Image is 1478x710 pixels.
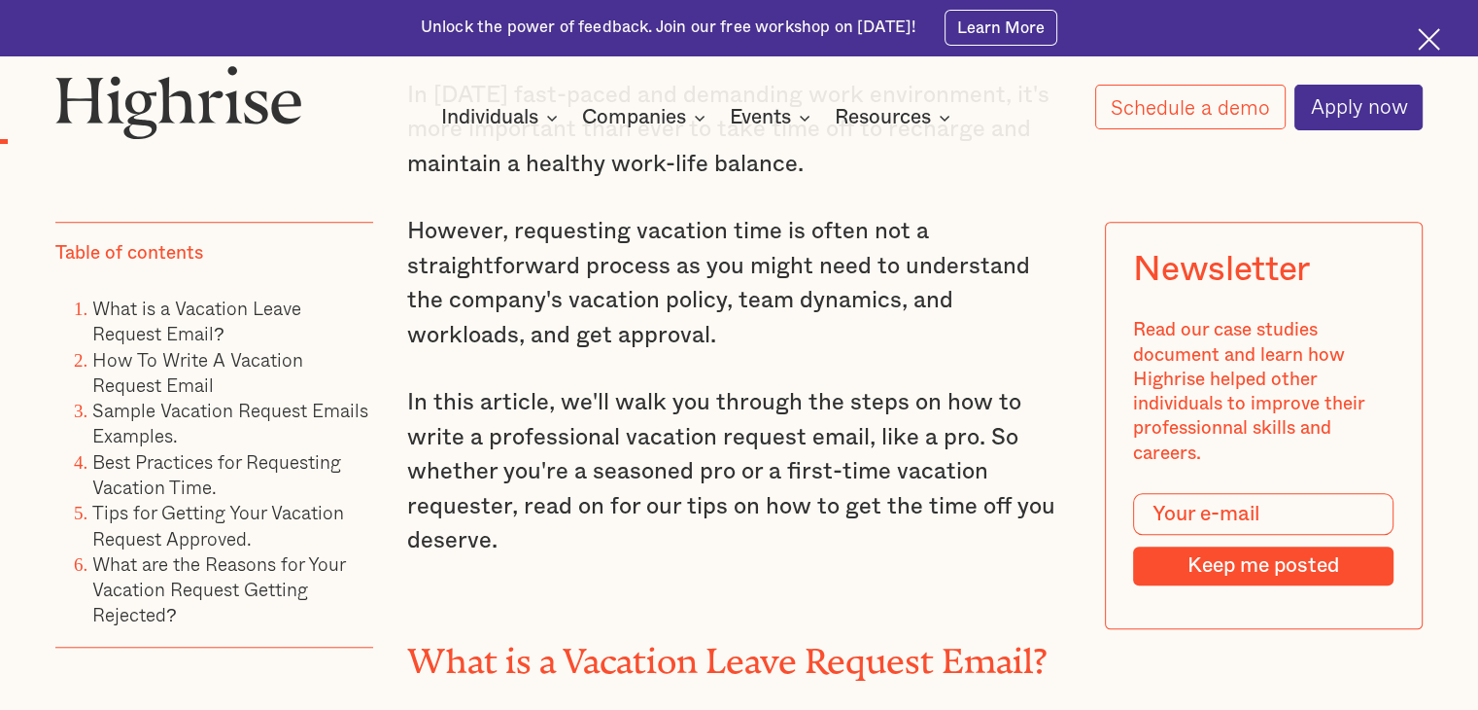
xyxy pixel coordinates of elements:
div: Unlock the power of feedback. Join our free workshop on [DATE]! [421,17,916,39]
a: What are the Reasons for Your Vacation Request Getting Rejected? [92,550,345,629]
div: Companies [582,106,711,129]
div: Read our case studies document and learn how Highrise helped other individuals to improve their p... [1134,319,1394,467]
a: Best Practices for Requesting Vacation Time. [92,447,341,501]
input: Keep me posted [1134,547,1394,586]
p: However, requesting vacation time is often not a straightforward process as you might need to und... [407,215,1071,354]
a: Schedule a demo [1095,85,1286,129]
div: Resources [835,106,931,129]
a: What is a Vacation Leave Request Email? [92,294,301,347]
p: In this article, we'll walk you through the steps on how to write a professional vacation request... [407,386,1071,559]
img: Highrise logo [55,65,302,140]
h2: What is a Vacation Leave Request Email? [407,633,1071,672]
img: Cross icon [1418,28,1440,51]
input: Your e-mail [1134,494,1394,536]
a: Apply now [1294,85,1423,130]
div: Companies [582,106,686,129]
div: Individuals [441,106,564,129]
a: Sample Vacation Request Emails Examples. [92,396,368,449]
div: Resources [835,106,956,129]
a: How To Write A Vacation Request Email [92,345,303,399]
div: Events [730,106,791,129]
form: Modal Form [1134,494,1394,586]
a: Tips for Getting Your Vacation Request Approved. [92,499,344,552]
div: Newsletter [1134,251,1310,291]
div: Individuals [441,106,538,129]
div: Table of contents [55,241,203,266]
a: Learn More [945,10,1058,45]
div: Events [730,106,816,129]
